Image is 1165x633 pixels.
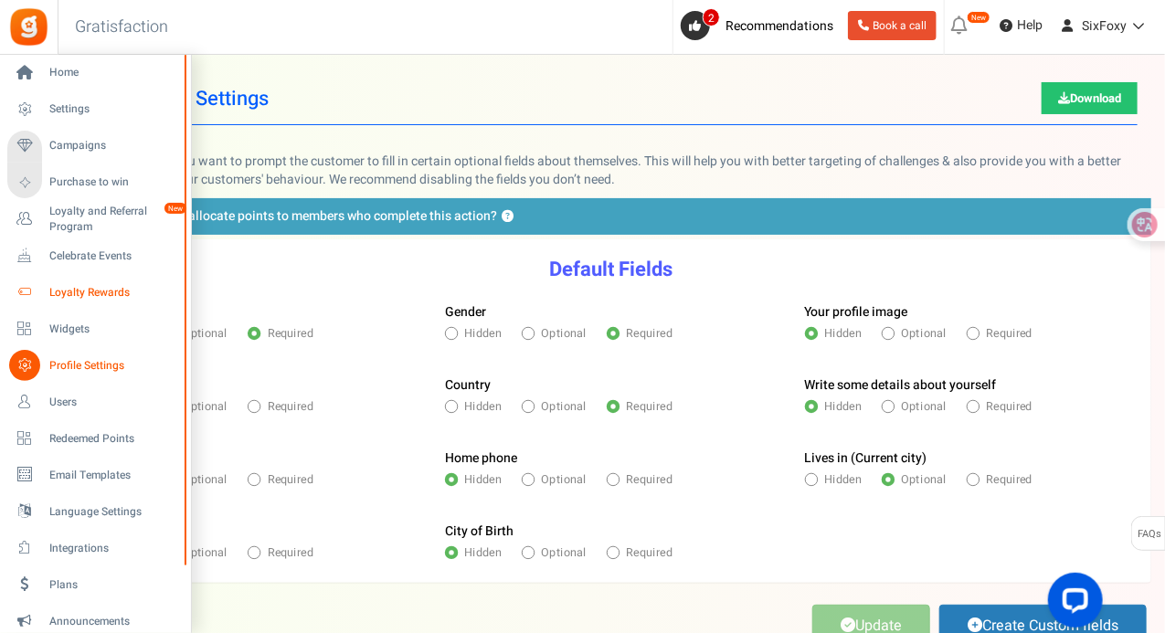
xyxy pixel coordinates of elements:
[49,204,183,235] span: Loyalty and Referral Program
[465,472,502,489] span: Hidden
[986,399,1032,416] span: Required
[49,138,177,153] span: Campaigns
[49,285,177,301] span: Loyalty Rewards
[465,545,502,562] span: Hidden
[824,399,862,416] span: Hidden
[55,9,188,46] h3: Gratisfaction
[1042,82,1138,114] a: Download
[445,449,517,468] label: Home phone
[805,376,997,395] label: Write some details about yourself
[824,472,862,489] span: Hidden
[627,399,673,416] span: Required
[183,326,228,343] span: Optional
[49,174,177,190] span: Purchase to win
[542,326,587,343] span: Optional
[49,65,177,80] span: Home
[71,153,1151,189] p: You can choose if you want to prompt the customer to fill in certain optional fields about themse...
[49,504,177,520] span: Language Settings
[824,326,862,343] span: Hidden
[7,533,183,564] a: Integrations
[445,522,514,541] label: City of Birth
[542,472,587,489] span: Optional
[542,399,587,416] span: Optional
[901,399,946,416] span: Optional
[725,16,833,36] span: Recommendations
[848,11,937,40] a: Book a call
[7,386,183,417] a: Users
[49,248,177,264] span: Celebrate Events
[101,207,497,226] span: Do you want to allocate points to members who complete this action?
[445,303,486,322] label: Gender
[986,326,1032,343] span: Required
[49,577,177,593] span: Plans
[49,358,177,374] span: Profile Settings
[7,569,183,600] a: Plans
[703,8,720,26] span: 2
[1082,16,1127,36] span: SixFoxy
[7,496,183,527] a: Language Settings
[502,211,514,223] button: Do you want to allocate points to members who complete this action?
[7,94,183,125] a: Settings
[542,545,587,562] span: Optional
[7,204,183,235] a: Loyalty and Referral Program New
[7,58,183,89] a: Home
[901,472,946,489] span: Optional
[7,277,183,308] a: Loyalty Rewards
[465,399,502,416] span: Hidden
[901,326,946,343] span: Optional
[268,326,313,343] span: Required
[85,73,1138,125] h1: User Profile Settings
[627,472,673,489] span: Required
[183,399,228,416] span: Optional
[268,472,313,489] span: Required
[986,472,1032,489] span: Required
[49,431,177,447] span: Redeemed Points
[1012,16,1043,35] span: Help
[183,545,228,562] span: Optional
[49,322,177,337] span: Widgets
[7,350,183,381] a: Profile Settings
[49,614,177,629] span: Announcements
[164,202,187,215] em: New
[967,11,990,24] em: New
[627,326,673,343] span: Required
[627,545,673,562] span: Required
[7,313,183,344] a: Widgets
[7,131,183,162] a: Campaigns
[7,423,183,454] a: Redeemed Points
[183,472,228,489] span: Optional
[268,545,313,562] span: Required
[1137,517,1161,552] span: FAQs
[72,258,1150,280] h3: Default Fields
[805,303,908,322] label: Your profile image
[268,399,313,416] span: Required
[681,11,841,40] a: 2 Recommendations
[445,376,491,395] label: Country
[8,6,49,47] img: Gratisfaction
[7,459,183,491] a: Email Templates
[805,449,927,468] label: Lives in (Current city)
[992,11,1050,40] a: Help
[49,468,177,483] span: Email Templates
[49,541,177,556] span: Integrations
[49,101,177,117] span: Settings
[7,240,183,271] a: Celebrate Events
[49,395,177,410] span: Users
[465,326,502,343] span: Hidden
[7,167,183,198] a: Purchase to win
